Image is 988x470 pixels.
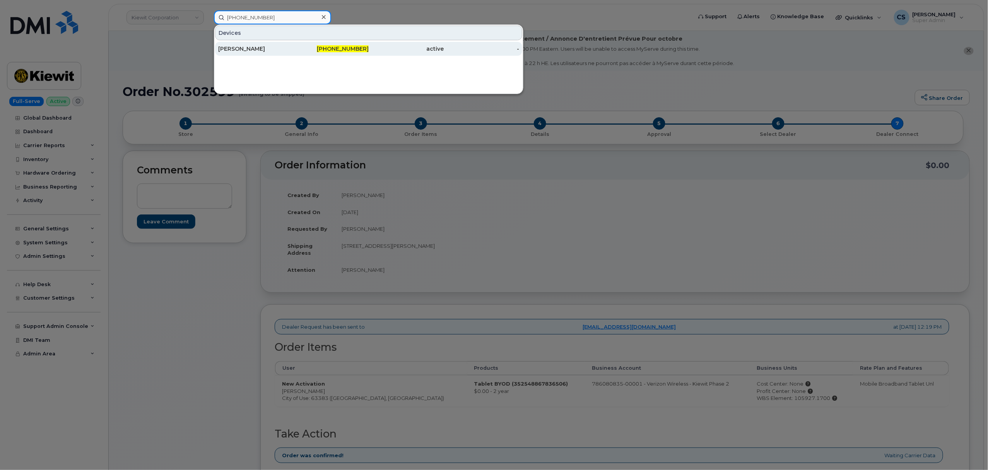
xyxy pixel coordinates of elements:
[954,436,982,464] iframe: Messenger Launcher
[369,45,444,53] div: active
[218,45,294,53] div: [PERSON_NAME]
[317,45,369,52] span: [PHONE_NUMBER]
[444,45,520,53] div: -
[215,26,522,40] div: Devices
[215,42,522,56] a: [PERSON_NAME][PHONE_NUMBER]active-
